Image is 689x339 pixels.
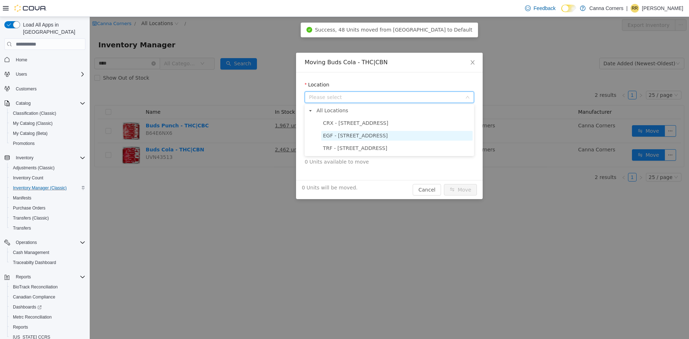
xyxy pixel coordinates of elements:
[7,248,88,258] button: Cash Management
[7,258,88,268] button: Traceabilty Dashboard
[13,273,34,281] button: Reports
[13,185,67,191] span: Inventory Manager (Classic)
[589,4,623,13] p: Canna Corners
[212,167,268,175] span: 0 Units will be moved.
[13,131,48,136] span: My Catalog (Beta)
[10,293,85,301] span: Canadian Compliance
[13,70,85,79] span: Users
[215,42,384,50] div: Moving Buds Cola - THC|CBN
[7,282,88,292] button: BioTrack Reconciliation
[7,128,88,138] button: My Catalog (Beta)
[16,57,27,63] span: Home
[7,203,88,213] button: Purchase Orders
[20,21,85,36] span: Load All Apps in [GEOGRAPHIC_DATA]
[231,127,383,136] span: TRF - 321 N Main Ave
[16,274,31,280] span: Reports
[1,54,88,65] button: Home
[626,4,628,13] p: |
[10,313,55,321] a: Metrc Reconciliation
[10,129,85,138] span: My Catalog (Beta)
[13,85,39,93] a: Customers
[13,195,31,201] span: Manifests
[233,116,298,122] span: EGF - [STREET_ADDRESS]
[7,322,88,332] button: Reports
[10,248,85,257] span: Cash Management
[215,65,240,71] label: Location
[10,224,34,232] a: Transfers
[7,118,88,128] button: My Catalog (Classic)
[10,194,34,202] a: Manifests
[10,174,85,182] span: Inventory Count
[1,272,88,282] button: Reports
[10,283,85,291] span: BioTrack Reconciliation
[373,36,393,56] button: Close
[534,5,556,12] span: Feedback
[13,250,49,255] span: Cash Management
[7,108,88,118] button: Classification (Classic)
[7,193,88,203] button: Manifests
[227,91,258,96] span: All Locations
[7,213,88,223] button: Transfers (Classic)
[13,238,85,247] span: Operations
[10,204,85,212] span: Purchase Orders
[16,71,27,77] span: Users
[7,138,88,149] button: Promotions
[10,139,38,148] a: Promotions
[13,99,85,108] span: Catalog
[231,114,383,124] span: EGF - 910 Central Ave NW
[10,214,52,222] a: Transfers (Classic)
[10,248,52,257] a: Cash Management
[10,303,85,311] span: Dashboards
[7,223,88,233] button: Transfers
[13,273,85,281] span: Reports
[13,284,58,290] span: BioTrack Reconciliation
[219,92,222,96] i: icon: caret-down
[16,100,31,106] span: Catalog
[13,238,40,247] button: Operations
[10,204,48,212] a: Purchase Orders
[7,312,88,322] button: Metrc Reconciliation
[13,154,85,162] span: Inventory
[10,119,85,128] span: My Catalog (Classic)
[219,77,372,84] span: Please select
[10,109,59,118] a: Classification (Classic)
[7,173,88,183] button: Inventory Count
[10,323,85,331] span: Reports
[1,237,88,248] button: Operations
[13,294,55,300] span: Canadian Compliance
[7,163,88,173] button: Adjustments (Classic)
[13,215,49,221] span: Transfers (Classic)
[231,102,383,111] span: CRX - 323 N Main Street
[10,224,85,232] span: Transfers
[1,69,88,79] button: Users
[233,103,299,109] span: CRX - [STREET_ADDRESS]
[10,109,85,118] span: Classification (Classic)
[13,304,42,310] span: Dashboards
[13,314,52,320] span: Metrc Reconciliation
[10,184,70,192] a: Inventory Manager (Classic)
[13,324,28,330] span: Reports
[561,5,576,12] input: Dark Mode
[10,119,56,128] a: My Catalog (Classic)
[13,205,46,211] span: Purchase Orders
[225,10,383,16] span: Success, 48 Units moved from [GEOGRAPHIC_DATA] to Default
[10,129,51,138] a: My Catalog (Beta)
[631,4,639,13] div: Ronny Reitmeier
[13,165,55,171] span: Adjustments (Classic)
[1,98,88,108] button: Catalog
[10,164,85,172] span: Adjustments (Classic)
[13,225,31,231] span: Transfers
[13,84,85,93] span: Customers
[632,4,638,13] span: RR
[10,258,59,267] a: Traceabilty Dashboard
[10,258,85,267] span: Traceabilty Dashboard
[10,293,58,301] a: Canadian Compliance
[7,292,88,302] button: Canadian Compliance
[10,139,85,148] span: Promotions
[642,4,683,13] p: [PERSON_NAME]
[13,55,85,64] span: Home
[7,183,88,193] button: Inventory Manager (Classic)
[225,89,383,99] span: All Locations
[13,110,56,116] span: Classification (Classic)
[1,84,88,94] button: Customers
